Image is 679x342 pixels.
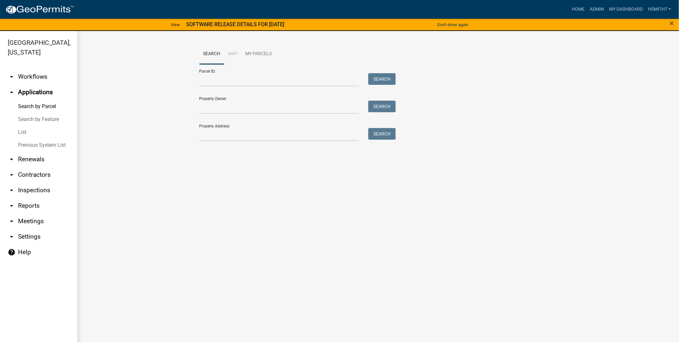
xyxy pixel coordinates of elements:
button: Search [368,73,396,85]
a: Home [569,3,587,15]
i: arrow_drop_down [8,73,15,81]
button: Search [368,101,396,112]
a: My Parcels [242,44,276,65]
i: help [8,248,15,256]
i: arrow_drop_down [8,156,15,163]
strong: SOFTWARE RELEASE DETAILS FOR [DATE] [186,21,284,27]
a: Search [199,44,224,65]
i: arrow_drop_down [8,217,15,225]
a: Admin [587,3,606,15]
span: × [670,19,674,28]
button: Don't show again [435,19,471,30]
button: Close [670,19,674,27]
i: arrow_drop_down [8,186,15,194]
i: arrow_drop_down [8,233,15,241]
i: arrow_drop_down [8,202,15,210]
a: hsmith7 [645,3,674,15]
i: arrow_drop_up [8,88,15,96]
a: View [168,19,182,30]
i: arrow_drop_down [8,171,15,179]
button: Search [368,128,396,140]
a: My Dashboard [606,3,645,15]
